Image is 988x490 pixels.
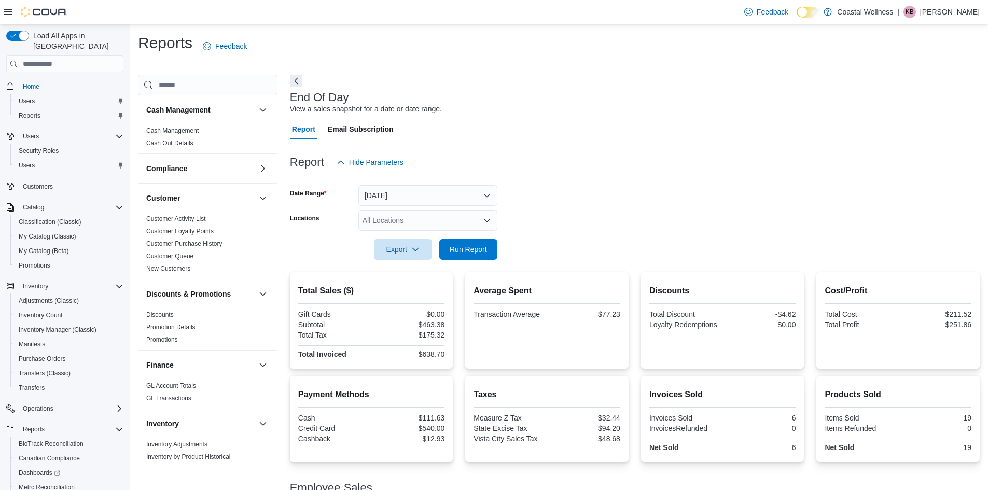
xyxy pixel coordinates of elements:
button: Compliance [257,162,269,175]
span: Transfers (Classic) [15,367,123,380]
a: Feedback [740,2,792,22]
span: Transfers (Classic) [19,369,71,377]
div: $0.00 [725,320,796,329]
div: Transaction Average [474,310,545,318]
span: Reports [23,425,45,433]
span: Adjustments (Classic) [19,297,79,305]
button: Finance [257,359,269,371]
button: Users [10,94,128,108]
span: Customer Loyalty Points [146,227,214,235]
span: GL Account Totals [146,382,196,390]
button: Export [374,239,432,260]
button: Canadian Compliance [10,451,128,466]
a: Inventory Count [15,309,67,321]
div: -$4.62 [725,310,796,318]
div: Finance [138,380,277,409]
div: $111.63 [373,414,444,422]
span: Purchase Orders [15,353,123,365]
span: Dashboards [15,467,123,479]
span: BioTrack Reconciliation [15,438,123,450]
img: Cova [21,7,67,17]
span: Dashboards [19,469,60,477]
div: 19 [900,414,971,422]
span: Customer Activity List [146,215,206,223]
button: Reports [2,422,128,437]
span: Export [380,239,426,260]
span: Security Roles [15,145,123,157]
label: Locations [290,214,319,222]
span: My Catalog (Beta) [15,245,123,257]
div: Kat Burkhalter [903,6,916,18]
h3: Discounts & Promotions [146,289,231,299]
span: Operations [23,404,53,413]
button: Hide Parameters [332,152,408,173]
button: Reports [10,108,128,123]
span: Purchase Orders [19,355,66,363]
a: Users [15,95,39,107]
button: Transfers (Classic) [10,366,128,381]
a: Inventory Adjustments [146,441,207,448]
button: Run Report [439,239,497,260]
span: Transfers [19,384,45,392]
a: Customer Loyalty Points [146,228,214,235]
a: New Customers [146,265,190,272]
div: Gift Cards [298,310,369,318]
a: Reports [15,109,45,122]
div: 19 [900,443,971,452]
span: Operations [19,402,123,415]
div: $463.38 [373,320,444,329]
div: Loyalty Redemptions [649,320,720,329]
button: Inventory Manager (Classic) [10,323,128,337]
span: My Catalog (Beta) [19,247,69,255]
button: Discounts & Promotions [146,289,255,299]
a: Cash Management [146,127,199,134]
strong: Net Sold [649,443,679,452]
a: My Catalog (Classic) [15,230,80,243]
div: Items Refunded [825,424,896,432]
h2: Cost/Profit [825,285,971,297]
span: Email Subscription [328,119,394,139]
span: Run Report [450,244,487,255]
a: Transfers (Classic) [15,367,75,380]
div: Total Profit [825,320,896,329]
a: Inventory by Product Historical [146,453,231,460]
span: Users [19,130,123,143]
strong: Net Sold [825,443,854,452]
button: Inventory Count [10,308,128,323]
span: Inventory Count [15,309,123,321]
div: Discounts & Promotions [138,309,277,350]
a: Dashboards [15,467,64,479]
h2: Taxes [474,388,620,401]
span: Security Roles [19,147,59,155]
button: My Catalog (Beta) [10,244,128,258]
span: Catalog [19,201,123,214]
button: Manifests [10,337,128,352]
a: Promotion Details [146,324,196,331]
a: BioTrack Reconciliation [15,438,88,450]
a: Users [15,159,39,172]
div: Total Discount [649,310,720,318]
div: $211.52 [900,310,971,318]
span: Hide Parameters [349,157,403,167]
span: KB [906,6,914,18]
span: Reports [19,111,40,120]
span: Inventory Manager (Classic) [19,326,96,334]
span: Discounts [146,311,174,319]
span: Users [19,97,35,105]
h3: Finance [146,360,174,370]
span: Inventory Adjustments [146,440,207,449]
button: Cash Management [146,105,255,115]
span: Manifests [15,338,123,351]
div: Measure Z Tax [474,414,545,422]
span: Customer Purchase History [146,240,222,248]
div: Vista City Sales Tax [474,435,545,443]
span: Inventory Manager (Classic) [15,324,123,336]
span: Feedback [215,41,247,51]
span: Users [19,161,35,170]
button: Users [10,158,128,173]
button: [DATE] [358,185,497,206]
div: Total Tax [298,331,369,339]
span: Promotions [19,261,50,270]
button: Customers [2,179,128,194]
button: Users [2,129,128,144]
